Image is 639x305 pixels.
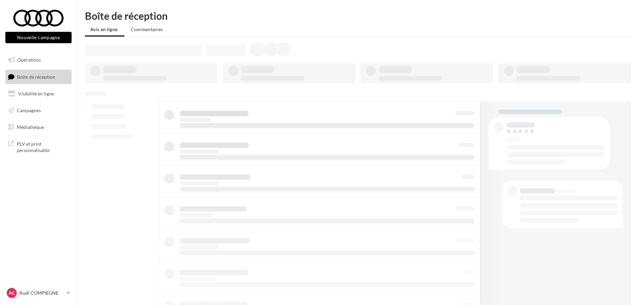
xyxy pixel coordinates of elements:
a: PLV et print personnalisable [4,137,73,156]
a: Boîte de réception [4,70,73,84]
span: Médiathèque [17,124,44,130]
div: Boîte de réception [85,11,631,21]
a: Médiathèque [4,120,73,134]
span: Campagnes [17,107,41,113]
span: AC [9,290,15,296]
button: Nouvelle campagne [5,32,72,43]
span: PLV et print personnalisable [17,139,69,154]
span: Boîte de réception [17,74,55,79]
span: Opérations [17,57,41,63]
span: Commentaires [131,26,163,32]
span: Visibilité en ligne [18,91,54,96]
p: Audi COMPIEGNE [19,290,64,296]
a: AC Audi COMPIEGNE [5,287,72,299]
a: Visibilité en ligne [4,87,73,101]
a: Opérations [4,53,73,67]
a: Campagnes [4,103,73,118]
